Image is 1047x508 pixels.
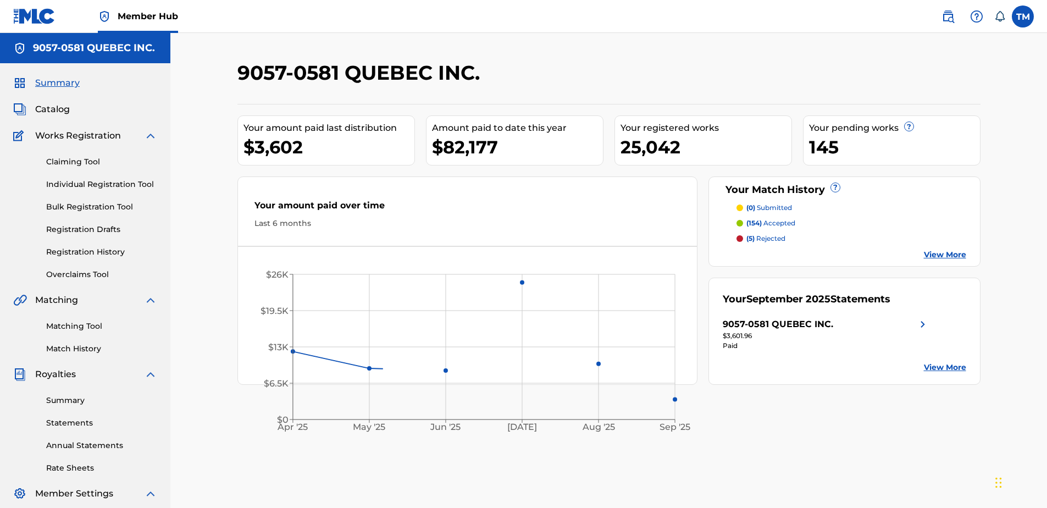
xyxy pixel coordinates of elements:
img: Top Rightsholder [98,10,111,23]
tspan: $13K [268,342,289,352]
span: Catalog [35,103,70,116]
img: expand [144,294,157,307]
a: Summary [46,395,157,406]
a: (0) submitted [736,203,966,213]
span: (5) [746,234,755,242]
a: Bulk Registration Tool [46,201,157,213]
div: $3,602 [243,135,414,159]
img: Royalties [13,368,26,381]
div: Paid [723,341,929,351]
img: Works Registration [13,129,27,142]
span: Summary [35,76,80,90]
span: Royalties [35,368,76,381]
a: Individual Registration Tool [46,179,157,190]
iframe: Chat Widget [992,455,1047,508]
div: 25,042 [621,135,791,159]
a: (5) rejected [736,234,966,244]
a: SummarySummary [13,76,80,90]
div: 145 [809,135,980,159]
img: MLC Logo [13,8,56,24]
a: Statements [46,417,157,429]
a: Registration History [46,246,157,258]
span: Works Registration [35,129,121,142]
p: accepted [746,218,795,228]
span: ? [905,122,913,131]
img: Catalog [13,103,26,116]
h5: 9057-0581 QUEBEC INC. [33,42,155,54]
a: Overclaims Tool [46,269,157,280]
div: Last 6 months [254,218,681,229]
tspan: $6.5K [264,378,289,389]
div: User Menu [1012,5,1034,27]
tspan: May '25 [353,422,385,433]
div: Your pending works [809,122,980,135]
div: Your amount paid last distribution [243,122,414,135]
div: Glisser [995,466,1002,499]
div: Your amount paid over time [254,199,681,218]
div: Notifications [994,11,1005,22]
a: Matching Tool [46,321,157,332]
a: Annual Statements [46,440,157,451]
img: search [941,10,955,23]
img: Matching [13,294,27,307]
div: Your Statements [723,292,890,307]
img: right chevron icon [916,318,929,331]
p: rejected [746,234,785,244]
img: help [970,10,983,23]
tspan: $19.5K [261,306,289,316]
span: (154) [746,219,762,227]
h2: 9057-0581 QUEBEC INC. [237,60,485,85]
tspan: Aug '25 [582,422,615,433]
img: expand [144,487,157,500]
div: $3,601.96 [723,331,929,341]
a: Claiming Tool [46,156,157,168]
tspan: Sep '25 [660,422,690,433]
div: 9057-0581 QUEBEC INC. [723,318,833,331]
div: Your Match History [723,183,966,197]
span: Member Hub [118,10,178,23]
tspan: $0 [277,415,289,425]
tspan: Jun '25 [430,422,461,433]
div: Widget de chat [992,455,1047,508]
a: Rate Sheets [46,462,157,474]
div: Amount paid to date this year [432,122,603,135]
img: Accounts [13,42,26,55]
img: expand [144,368,157,381]
div: Your registered works [621,122,791,135]
span: ? [831,183,840,192]
div: Help [966,5,988,27]
a: Registration Drafts [46,224,157,235]
span: Member Settings [35,487,113,500]
a: Match History [46,343,157,355]
img: Summary [13,76,26,90]
a: CatalogCatalog [13,103,70,116]
a: (154) accepted [736,218,966,228]
span: September 2025 [746,293,830,305]
span: Matching [35,294,78,307]
a: View More [924,249,966,261]
a: 9057-0581 QUEBEC INC.right chevron icon$3,601.96Paid [723,318,929,351]
tspan: Apr '25 [277,422,308,433]
p: submitted [746,203,792,213]
img: Member Settings [13,487,26,500]
div: $82,177 [432,135,603,159]
a: View More [924,362,966,373]
a: Public Search [937,5,959,27]
img: expand [144,129,157,142]
span: (0) [746,203,755,212]
tspan: [DATE] [507,422,537,433]
tspan: $26K [266,269,289,280]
